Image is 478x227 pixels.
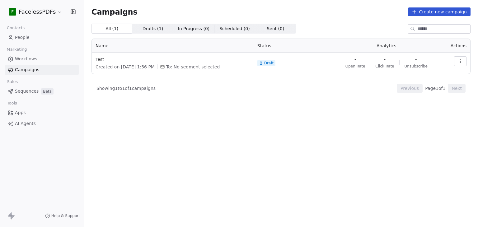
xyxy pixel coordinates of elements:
[45,213,80,218] a: Help & Support
[96,64,155,70] span: Created on [DATE] 1:56 PM
[425,85,445,91] span: Page 1 of 1
[448,84,466,93] button: Next
[4,77,21,86] span: Sales
[19,8,56,16] span: FacelessPDFs
[5,86,79,96] a: SequencesBeta
[219,25,250,32] span: Scheduled ( 0 )
[91,7,138,16] span: Campaigns
[442,39,470,53] th: Actions
[15,67,39,73] span: Campaigns
[5,65,79,75] a: Campaigns
[397,84,423,93] button: Previous
[384,56,386,63] span: -
[345,64,365,69] span: Open Rate
[331,39,442,53] th: Analytics
[11,9,14,15] span: F
[15,109,26,116] span: Apps
[15,120,36,127] span: AI Agents
[15,34,30,41] span: People
[4,99,20,108] span: Tools
[415,56,417,63] span: -
[15,56,37,62] span: Workflows
[15,88,39,95] span: Sequences
[96,56,250,63] span: Test
[4,45,30,54] span: Marketing
[41,88,54,95] span: Beta
[51,213,80,218] span: Help & Support
[5,32,79,43] a: People
[254,39,331,53] th: Status
[92,39,254,53] th: Name
[375,64,394,69] span: Click Rate
[354,56,356,63] span: -
[267,25,284,32] span: Sent ( 0 )
[178,25,210,32] span: In Progress ( 0 )
[264,61,274,66] span: Draft
[405,64,428,69] span: Unsubscribe
[408,7,471,16] button: Create new campaign
[7,7,63,17] button: FFacelessPDFs
[5,54,79,64] a: Workflows
[143,25,163,32] span: Drafts ( 1 )
[4,23,27,33] span: Contacts
[96,85,156,91] span: Showing 1 to 1 of 1 campaigns
[166,64,220,70] span: To: No segment selected
[5,118,79,129] a: AI Agents
[5,108,79,118] a: Apps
